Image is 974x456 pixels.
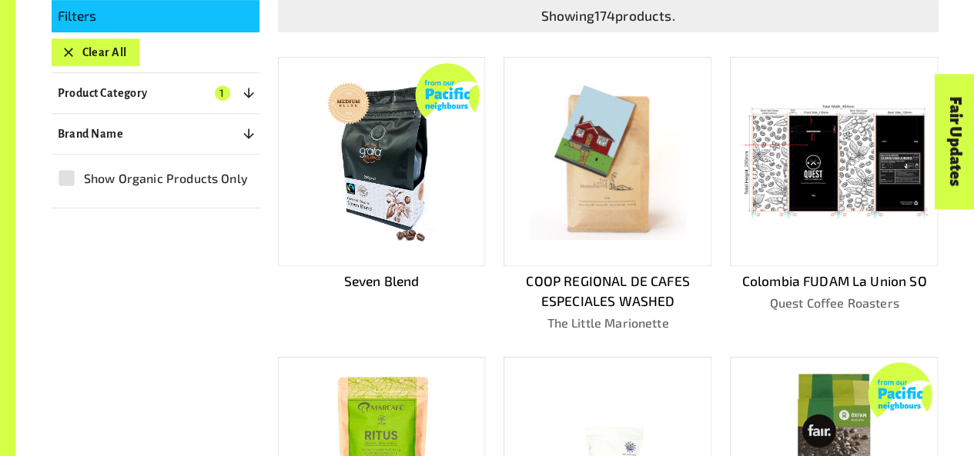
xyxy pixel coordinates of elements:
a: COOP REGIONAL DE CAFES ESPECIALES WASHEDThe Little Marionette [504,57,711,332]
p: Showing 174 products. [284,6,932,26]
p: COOP REGIONAL DE CAFES ESPECIALES WASHED [504,271,711,311]
span: Show Organic Products Only [84,169,248,188]
button: Product Category [52,79,259,107]
span: 1 [215,85,230,101]
p: Filters [58,6,253,26]
button: Brand Name [52,120,259,148]
p: Seven Blend [278,271,486,291]
p: Product Category [58,84,148,102]
p: Brand Name [58,125,124,143]
button: Clear All [52,38,139,66]
a: Seven Blend [278,57,486,332]
p: The Little Marionette [504,314,711,332]
p: Colombia FUDAM La Union SO [730,271,938,291]
a: Colombia FUDAM La Union SOQuest Coffee Roasters [730,57,938,332]
p: Quest Coffee Roasters [730,294,938,312]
